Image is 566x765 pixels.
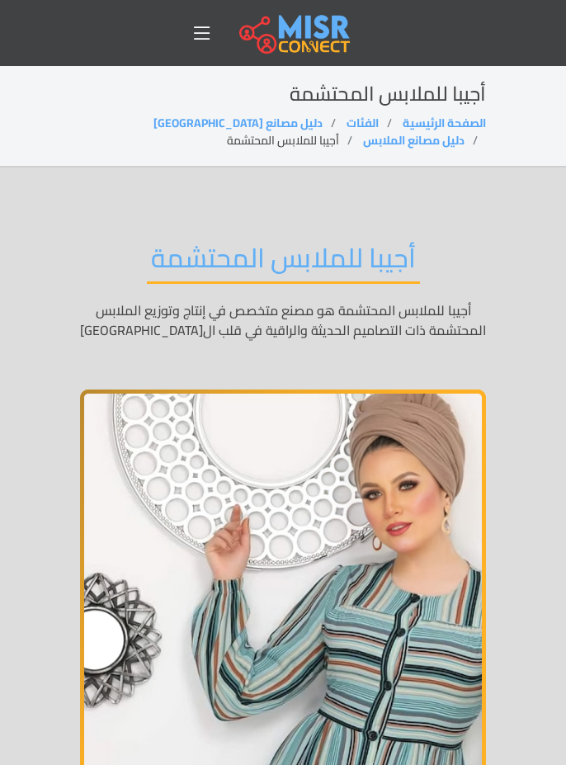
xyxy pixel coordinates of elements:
p: أجيبا للملابس المحتشمة هو مصنع متخصص في إنتاج وتوزيع الملابس المحتشمة ذات التصاميم الحديثة والراق... [80,300,486,340]
a: دليل مصانع الملابس [363,130,465,151]
a: دليل مصانع [GEOGRAPHIC_DATA] [153,112,323,134]
a: الصفحة الرئيسية [403,112,486,134]
h2: أجيبا للملابس المحتشمة [147,242,420,284]
li: أجيبا للملابس المحتشمة [227,132,361,149]
a: الفئات [347,112,379,134]
h2: أجيبا للملابس المحتشمة [80,83,486,106]
img: main.misr_connect [239,12,350,54]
